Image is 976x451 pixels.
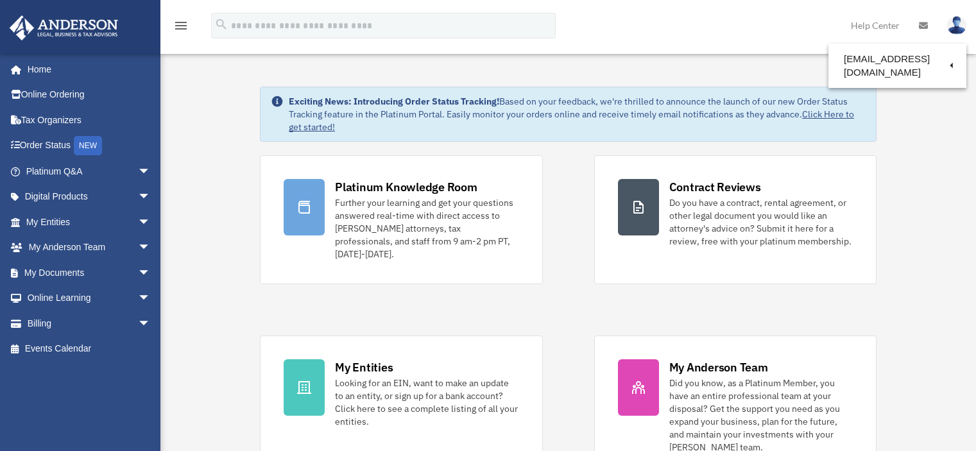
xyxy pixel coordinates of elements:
div: My Anderson Team [669,359,768,375]
span: arrow_drop_down [138,260,164,286]
i: search [214,17,228,31]
div: Looking for an EIN, want to make an update to an entity, or sign up for a bank account? Click her... [335,377,518,428]
a: My Documentsarrow_drop_down [9,260,170,285]
span: arrow_drop_down [138,158,164,185]
a: Events Calendar [9,336,170,362]
a: Online Ordering [9,82,170,108]
i: menu [173,18,189,33]
a: Order StatusNEW [9,133,170,159]
a: [EMAIL_ADDRESS][DOMAIN_NAME] [828,47,966,85]
a: Billingarrow_drop_down [9,311,170,336]
a: menu [173,22,189,33]
a: Digital Productsarrow_drop_down [9,184,170,210]
a: Online Learningarrow_drop_down [9,285,170,311]
div: My Entities [335,359,393,375]
span: arrow_drop_down [138,209,164,235]
span: arrow_drop_down [138,311,164,337]
span: arrow_drop_down [138,235,164,261]
div: Contract Reviews [669,179,761,195]
a: My Anderson Teamarrow_drop_down [9,235,170,260]
div: Further your learning and get your questions answered real-time with direct access to [PERSON_NAM... [335,196,518,260]
div: Platinum Knowledge Room [335,179,477,195]
strong: Exciting News: Introducing Order Status Tracking! [289,96,499,107]
div: Do you have a contract, rental agreement, or other legal document you would like an attorney's ad... [669,196,853,248]
div: Based on your feedback, we're thrilled to announce the launch of our new Order Status Tracking fe... [289,95,866,133]
div: NEW [74,136,102,155]
a: Platinum Q&Aarrow_drop_down [9,158,170,184]
a: Tax Organizers [9,107,170,133]
a: Platinum Knowledge Room Further your learning and get your questions answered real-time with dire... [260,155,542,284]
span: arrow_drop_down [138,285,164,312]
a: Contract Reviews Do you have a contract, rental agreement, or other legal document you would like... [594,155,877,284]
img: Anderson Advisors Platinum Portal [6,15,122,40]
span: arrow_drop_down [138,184,164,210]
a: My Entitiesarrow_drop_down [9,209,170,235]
a: Home [9,56,164,82]
img: User Pic [947,16,966,35]
a: Click Here to get started! [289,108,854,133]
